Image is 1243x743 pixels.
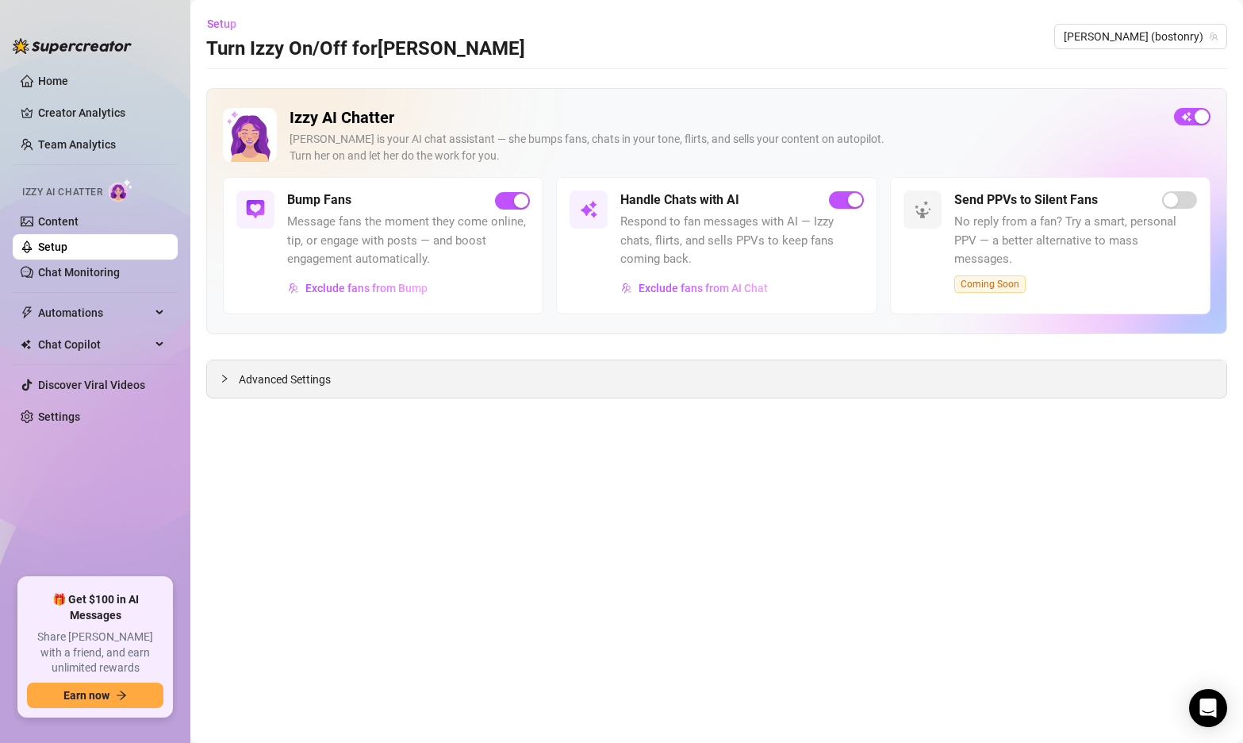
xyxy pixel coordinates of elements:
[223,108,277,162] img: Izzy AI Chatter
[38,100,165,125] a: Creator Analytics
[27,629,163,676] span: Share [PERSON_NAME] with a friend, and earn unlimited rewards
[38,241,67,253] a: Setup
[21,306,33,319] span: thunderbolt
[21,339,31,350] img: Chat Copilot
[246,200,265,219] img: svg%3e
[1064,25,1218,48] span: Ryan (bostonry)
[27,683,163,708] button: Earn nowarrow-right
[954,191,1098,210] h5: Send PPVs to Silent Fans
[27,592,163,623] span: 🎁 Get $100 in AI Messages
[116,690,127,701] span: arrow-right
[287,191,351,210] h5: Bump Fans
[38,75,68,87] a: Home
[620,191,739,210] h5: Handle Chats with AI
[305,282,428,295] span: Exclude fans from Bump
[38,300,151,325] span: Automations
[239,371,331,388] span: Advanced Settings
[621,283,632,294] img: svg%3e
[1209,32,1218,41] span: team
[288,283,299,294] img: svg%3e
[579,200,598,219] img: svg%3e
[206,37,525,62] h3: Turn Izzy On/Off for [PERSON_NAME]
[954,213,1197,269] span: No reply from a fan? Try a smart, personal PPV — a better alternative to mass messages.
[38,266,120,279] a: Chat Monitoring
[287,213,530,269] span: Message fans the moment they come online, tip, or engage with posts — and boost engagement automa...
[620,213,863,269] span: Respond to fan messages with AI — Izzy chats, flirts, and sells PPVs to keep fans coming back.
[207,17,236,30] span: Setup
[38,332,151,357] span: Chat Copilot
[63,689,109,702] span: Earn now
[13,38,132,54] img: logo-BBDzfeDw.svg
[290,131,1161,164] div: [PERSON_NAME] is your AI chat assistant — she bumps fans, chats in your tone, flirts, and sells y...
[913,200,932,219] img: svg%3e
[38,138,116,151] a: Team Analytics
[206,11,249,37] button: Setup
[220,374,229,383] span: collapsed
[290,108,1161,128] h2: Izzy AI Chatter
[22,185,102,200] span: Izzy AI Chatter
[620,275,769,301] button: Exclude fans from AI Chat
[639,282,768,295] span: Exclude fans from AI Chat
[109,179,133,202] img: AI Chatter
[38,410,80,423] a: Settings
[287,275,428,301] button: Exclude fans from Bump
[38,215,79,228] a: Content
[38,379,145,391] a: Discover Viral Videos
[1189,689,1227,727] div: Open Intercom Messenger
[954,275,1026,293] span: Coming Soon
[220,370,239,387] div: collapsed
